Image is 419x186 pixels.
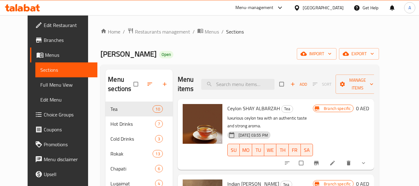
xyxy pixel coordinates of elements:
button: Add section [158,77,173,91]
button: FR [289,144,301,156]
h6: 0 AED [356,104,369,113]
span: 10 [153,106,162,112]
img: Ceylon SHAY ALBARZAH [183,104,222,144]
span: Add [290,81,307,88]
button: delete [342,156,357,170]
a: Menus [30,48,98,62]
span: Add item [289,79,309,89]
span: TH [279,146,286,155]
p: luxurious ceylon tea with an authentic taste and strong aroma. [227,114,313,130]
button: SU [227,144,240,156]
span: [DATE] 03:55 PM [236,132,270,138]
a: Menu disclaimer [30,152,98,167]
div: Menu-management [235,4,274,11]
h2: Menu sections [108,75,134,93]
a: Branches [30,33,98,48]
button: SA [301,144,313,156]
span: import [302,50,332,58]
button: export [339,48,379,60]
a: Promotions [30,137,98,152]
span: Cold Drinks [110,135,155,143]
span: A [408,4,411,11]
span: MO [242,146,250,155]
button: sort-choices [280,156,295,170]
div: items [155,165,163,172]
span: Restaurants management [135,28,190,35]
span: 6 [155,166,163,172]
input: search [201,79,274,90]
a: Upsell [30,167,98,182]
span: 3 [155,136,163,142]
a: Restaurants management [127,28,190,36]
span: Promotions [44,141,93,148]
div: items [153,105,163,113]
svg: Show Choices [360,160,367,166]
span: Sections [226,28,244,35]
li: / [193,28,195,35]
span: Choice Groups [44,111,93,118]
span: 13 [153,151,162,157]
button: WE [264,144,276,156]
a: Menus [197,28,219,36]
a: Full Menu View [35,77,98,92]
button: Manage items [336,75,380,94]
span: Menus [205,28,219,35]
span: Coupons [44,126,93,133]
button: TH [276,144,288,156]
span: Menus [45,51,93,59]
span: WE [267,146,274,155]
span: [PERSON_NAME] [100,47,157,61]
span: Branches [44,36,93,44]
span: Tea [282,105,293,112]
div: items [155,135,163,143]
a: Edit Menu [35,92,98,107]
a: Coupons [30,122,98,137]
button: Add [289,79,309,89]
div: Hot Drinks7 [105,116,173,131]
span: Rokak [110,150,153,157]
button: show more [357,156,372,170]
span: Edit Menu [40,96,93,103]
nav: breadcrumb [100,28,379,36]
div: Tea [281,105,293,113]
span: Open [159,52,173,57]
span: Menu disclaimer [44,156,93,163]
span: Ceylon SHAY ALBARZAH [227,104,280,113]
button: Branch-specific-item [310,156,324,170]
span: Hot Drinks [110,120,155,128]
span: SU [230,146,237,155]
div: [GEOGRAPHIC_DATA] [303,4,344,11]
button: import [297,48,337,60]
span: Chapati [110,165,155,172]
button: TU [252,144,264,156]
span: Branch specific [321,106,353,111]
span: 7 [155,121,163,127]
div: items [153,150,163,157]
h2: Menu items [178,75,194,93]
li: / [123,28,125,35]
span: Tea [110,105,153,113]
div: items [155,120,163,128]
a: Home [100,28,120,35]
div: Cold Drinks3 [105,131,173,146]
div: Rokak13 [105,146,173,161]
span: Sections [40,66,93,74]
span: TU [255,146,262,155]
li: / [221,28,224,35]
a: Choice Groups [30,107,98,122]
button: MO [240,144,252,156]
span: SA [303,146,310,155]
span: Select section first [309,79,336,89]
a: Edit Restaurant [30,18,98,33]
span: Upsell [44,170,93,178]
div: Open [159,51,173,58]
span: FR [291,146,298,155]
span: Full Menu View [40,81,93,88]
span: Manage items [341,76,375,92]
span: Select section [276,78,289,90]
